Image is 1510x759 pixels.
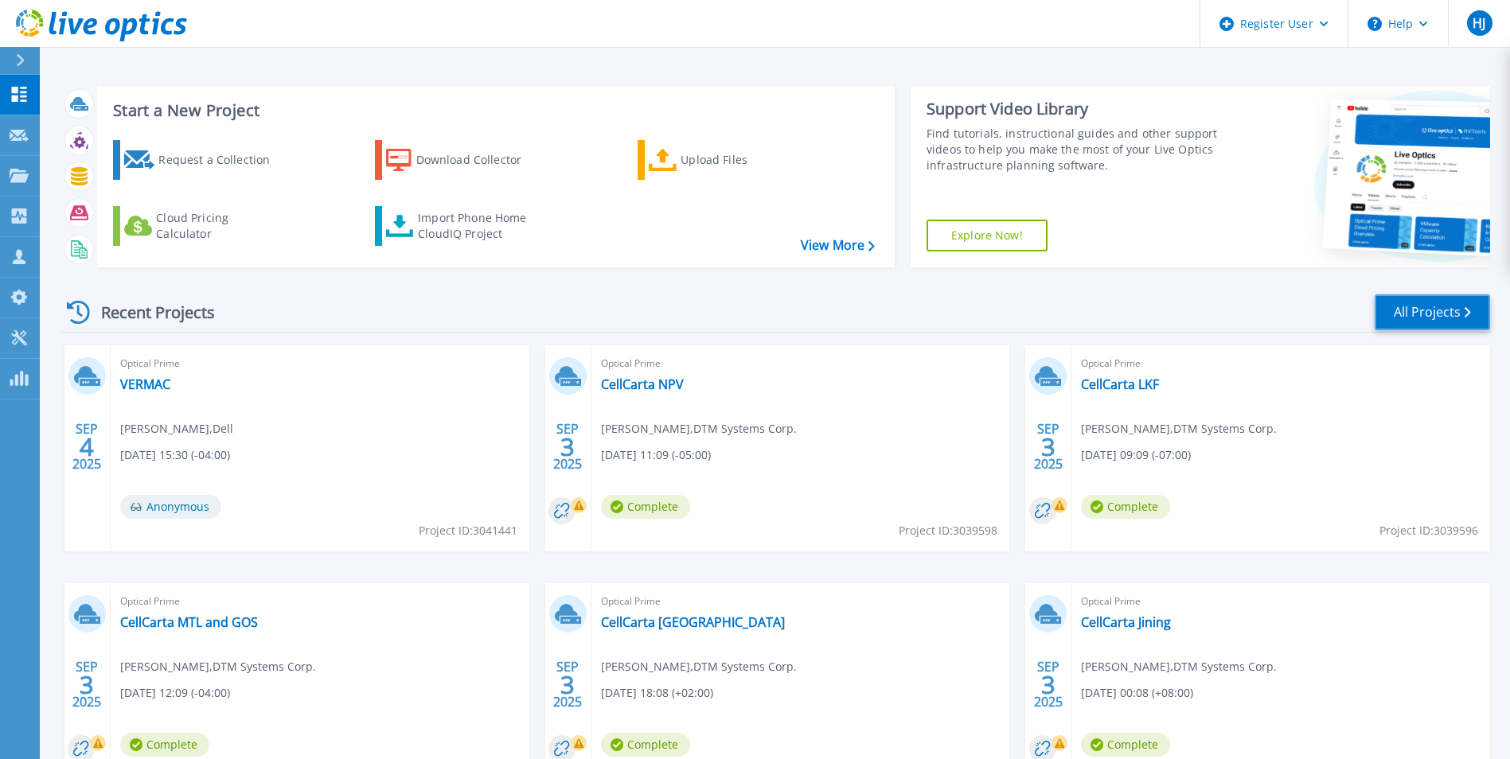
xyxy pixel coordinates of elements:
a: CellCarta LKF [1081,376,1159,392]
span: [PERSON_NAME] , DTM Systems Corp. [601,420,797,438]
div: SEP 2025 [1033,656,1063,714]
span: Complete [120,733,209,757]
a: CellCarta Jining [1081,614,1171,630]
div: SEP 2025 [552,418,583,476]
div: Find tutorials, instructional guides and other support videos to help you make the most of your L... [927,126,1222,173]
a: CellCarta [GEOGRAPHIC_DATA] [601,614,785,630]
span: [DATE] 12:09 (-04:00) [120,684,230,702]
div: Import Phone Home CloudIQ Project [418,210,542,242]
div: Download Collector [416,144,544,176]
span: Optical Prime [1081,593,1481,610]
span: [PERSON_NAME] , DTM Systems Corp. [601,658,797,675]
div: SEP 2025 [1033,418,1063,476]
span: Complete [1081,495,1170,519]
span: [PERSON_NAME] , DTM Systems Corp. [1081,420,1277,438]
span: 3 [560,440,575,453]
div: Request a Collection [158,144,286,176]
div: Upload Files [681,144,808,176]
a: Upload Files [638,140,815,180]
span: [DATE] 00:08 (+08:00) [1081,684,1193,702]
span: [DATE] 15:30 (-04:00) [120,446,230,464]
span: Optical Prime [1081,355,1481,372]
span: 3 [1041,440,1055,453]
span: [PERSON_NAME] , Dell [120,420,233,438]
span: [DATE] 09:09 (-07:00) [1081,446,1191,464]
div: Support Video Library [927,99,1222,119]
span: 3 [560,678,575,691]
a: Cloud Pricing Calculator [113,206,291,246]
a: All Projects [1375,294,1490,330]
div: Cloud Pricing Calculator [156,210,283,242]
h3: Start a New Project [113,102,874,119]
span: Project ID: 3039598 [899,522,997,539]
span: 3 [1041,678,1055,691]
span: Complete [1081,733,1170,757]
span: Anonymous [120,495,221,519]
a: View More [801,238,875,253]
a: Request a Collection [113,140,291,180]
div: Recent Projects [61,293,236,332]
span: [PERSON_NAME] , DTM Systems Corp. [1081,658,1277,675]
span: 4 [80,440,94,453]
a: CellCarta MTL and GOS [120,614,258,630]
a: CellCarta NPV [601,376,684,392]
a: Download Collector [375,140,552,180]
a: Explore Now! [927,220,1048,251]
span: [DATE] 11:09 (-05:00) [601,446,711,464]
span: Optical Prime [120,355,520,372]
span: HJ [1473,17,1485,29]
span: [PERSON_NAME] , DTM Systems Corp. [120,658,316,675]
div: SEP 2025 [552,656,583,714]
span: Complete [601,495,690,519]
span: Project ID: 3039596 [1379,522,1478,539]
div: SEP 2025 [72,418,102,476]
span: [DATE] 18:08 (+02:00) [601,684,713,702]
span: Optical Prime [601,355,1001,372]
span: Project ID: 3041441 [419,522,517,539]
span: Complete [601,733,690,757]
a: VERMAC [120,376,170,392]
span: Optical Prime [601,593,1001,610]
span: 3 [80,678,94,691]
div: SEP 2025 [72,656,102,714]
span: Optical Prime [120,593,520,610]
